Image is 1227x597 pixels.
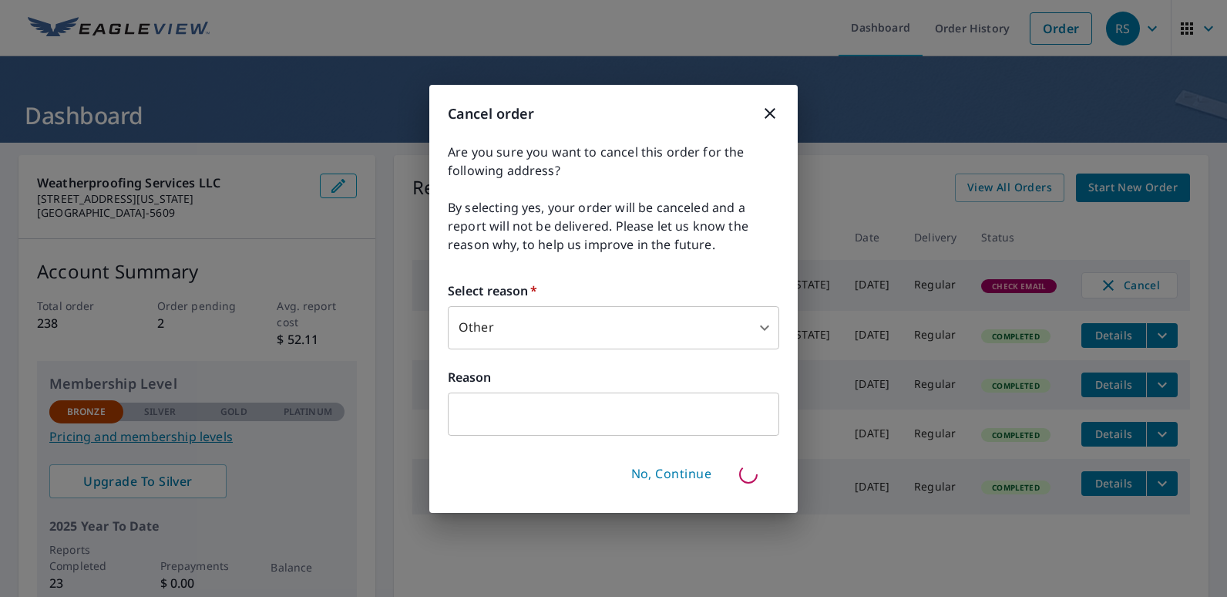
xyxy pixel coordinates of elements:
label: Select reason [448,282,779,300]
span: Are you sure you want to cancel this order for the following address? [448,143,779,180]
button: No, Continue [625,461,718,487]
span: No, Continue [631,466,712,483]
h3: Cancel order [448,103,779,124]
div: Other [448,306,779,349]
span: By selecting yes, your order will be canceled and a report will not be delivered. Please let us k... [448,198,779,254]
label: Reason [448,368,779,386]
